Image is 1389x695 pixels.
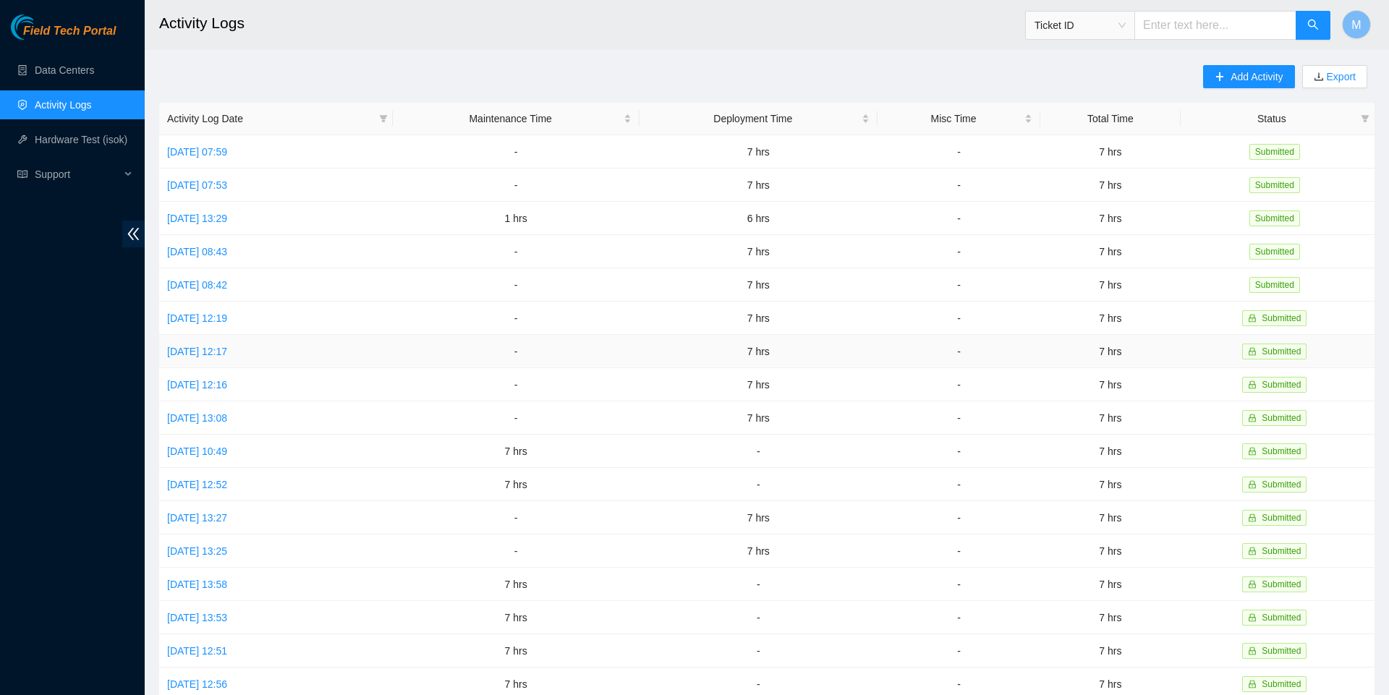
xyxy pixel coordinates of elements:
a: [DATE] 12:16 [167,379,227,391]
a: [DATE] 13:53 [167,612,227,623]
td: - [878,634,1040,668]
td: 7 hrs [640,368,878,401]
span: Ticket ID [1035,14,1126,36]
td: - [393,169,640,202]
span: download [1314,72,1324,83]
button: M [1342,10,1371,39]
td: 7 hrs [393,468,640,501]
td: 7 hrs [1040,169,1180,202]
span: Field Tech Portal [23,25,116,38]
td: 7 hrs [640,501,878,534]
span: Submitted [1262,313,1301,323]
span: Submitted [1262,579,1301,589]
td: - [878,235,1040,268]
span: filter [1358,108,1372,129]
td: 7 hrs [1040,435,1180,468]
td: 7 hrs [1040,235,1180,268]
button: search [1296,11,1330,40]
td: - [878,169,1040,202]
td: 7 hrs [640,135,878,169]
td: - [878,135,1040,169]
span: Submitted [1262,346,1301,357]
span: Submitted [1262,646,1301,656]
td: - [878,401,1040,435]
td: 1 hrs [393,202,640,235]
span: double-left [122,221,145,247]
td: - [393,335,640,368]
span: Submitted [1262,380,1301,390]
span: lock [1248,414,1257,422]
td: 7 hrs [640,335,878,368]
span: lock [1248,580,1257,589]
td: 7 hrs [1040,302,1180,335]
span: Submitted [1249,244,1300,260]
td: 7 hrs [1040,368,1180,401]
span: Status [1189,111,1355,127]
span: Submitted [1262,446,1301,456]
td: 7 hrs [1040,135,1180,169]
td: - [393,401,640,435]
a: [DATE] 13:08 [167,412,227,424]
td: - [640,601,878,634]
span: filter [379,114,388,123]
td: 7 hrs [1040,268,1180,302]
td: 7 hrs [1040,335,1180,368]
span: Submitted [1262,479,1301,490]
td: 7 hrs [640,534,878,568]
span: Support [35,160,120,189]
span: lock [1248,647,1257,655]
td: - [878,268,1040,302]
td: - [878,202,1040,235]
a: [DATE] 13:58 [167,579,227,590]
span: filter [376,108,391,129]
td: - [393,268,640,302]
a: [DATE] 10:49 [167,445,227,457]
td: 7 hrs [640,268,878,302]
td: 7 hrs [1040,468,1180,501]
span: lock [1248,613,1257,622]
a: Akamai TechnologiesField Tech Portal [11,26,116,45]
td: - [640,435,878,468]
td: 7 hrs [1040,534,1180,568]
a: [DATE] 13:29 [167,213,227,224]
td: - [878,368,1040,401]
a: [DATE] 13:27 [167,512,227,524]
span: Submitted [1262,513,1301,523]
td: 7 hrs [393,435,640,468]
a: Data Centers [35,64,94,76]
button: downloadExport [1302,65,1367,88]
td: 7 hrs [393,568,640,601]
td: - [393,501,640,534]
a: [DATE] 12:52 [167,479,227,490]
img: Akamai Technologies [11,14,73,40]
a: [DATE] 12:19 [167,312,227,324]
span: lock [1248,314,1257,323]
th: Total Time [1040,103,1180,135]
td: - [393,368,640,401]
button: plusAdd Activity [1203,65,1294,88]
td: - [878,568,1040,601]
td: 7 hrs [640,401,878,435]
td: 7 hrs [1040,634,1180,668]
td: - [878,601,1040,634]
a: [DATE] 07:53 [167,179,227,191]
td: - [393,534,640,568]
span: Submitted [1249,144,1300,160]
td: 6 hrs [640,202,878,235]
td: - [878,302,1040,335]
td: - [878,335,1040,368]
span: lock [1248,480,1257,489]
span: Add Activity [1231,69,1283,85]
a: Activity Logs [35,99,92,111]
td: - [640,468,878,501]
span: Submitted [1249,210,1300,226]
td: 7 hrs [393,634,640,668]
span: search [1307,19,1319,33]
td: 7 hrs [640,302,878,335]
td: 7 hrs [640,169,878,202]
span: read [17,169,27,179]
td: - [393,302,640,335]
span: M [1351,16,1361,34]
td: - [393,135,640,169]
a: [DATE] 08:43 [167,246,227,257]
